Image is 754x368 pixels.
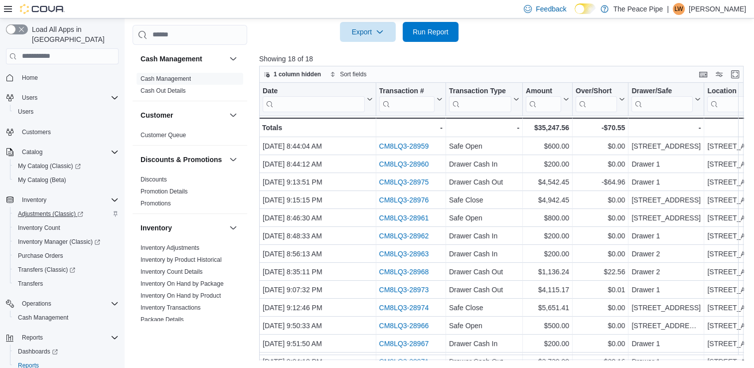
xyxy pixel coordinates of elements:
div: Date [263,86,365,96]
div: Transaction Type [449,86,511,96]
button: Reports [2,331,123,345]
a: Cash Management [14,312,72,324]
a: Package Details [141,316,184,323]
div: Over/Short [576,86,617,112]
span: Catalog [22,148,42,156]
div: Discounts & Promotions [133,174,247,213]
span: Transfers [18,280,43,288]
div: Over/Short [576,86,617,96]
span: Inventory Count [18,224,60,232]
div: $5,651.41 [526,302,569,314]
a: Transfers [14,278,47,290]
a: Discounts [141,176,167,183]
a: My Catalog (Beta) [14,174,70,186]
a: CM8LQ3-28975 [379,178,429,186]
span: Package Details [141,316,184,324]
span: Inventory [22,196,46,204]
div: Transaction Type [449,86,511,112]
a: Cash Management [141,75,191,82]
span: My Catalog (Classic) [18,162,81,170]
button: Transaction # [379,86,442,112]
a: Adjustments (Classic) [10,207,123,221]
button: Reports [18,332,47,344]
button: Users [2,91,123,105]
div: [DATE] 8:48:33 AM [263,230,373,242]
div: Drawer Cash Out [449,284,519,296]
span: Reports [22,334,43,342]
a: CM8LQ3-28976 [379,196,429,204]
p: | [667,3,669,15]
h3: Cash Management [141,54,202,64]
div: $0.00 [576,230,625,242]
a: Purchase Orders [14,250,67,262]
span: Sort fields [340,70,366,78]
span: Inventory Count [14,222,119,234]
span: Operations [18,298,119,310]
div: -$70.55 [576,122,625,134]
span: Users [22,94,37,102]
button: Users [18,92,41,104]
a: Customer Queue [141,132,186,139]
a: Dashboards [10,345,123,359]
button: Display options [713,68,725,80]
div: $0.00 [576,248,625,260]
button: Operations [18,298,55,310]
span: Customers [18,126,119,138]
div: $0.00 [576,320,625,332]
span: Inventory Manager (Classic) [14,236,119,248]
div: - [449,122,519,134]
div: -$28.16 [576,356,625,368]
div: [STREET_ADDRESS][PERSON_NAME] [631,320,701,332]
div: -$64.96 [576,176,625,188]
button: Inventory Count [10,221,123,235]
span: Transfers (Classic) [18,266,75,274]
div: Drawer 1 [631,158,701,170]
div: Drawer Cash In [449,338,519,350]
span: Transfers [14,278,119,290]
div: [DATE] 8:35:11 PM [263,266,373,278]
div: $3,739.99 [526,356,569,368]
h3: Customer [141,110,173,120]
div: $0.00 [576,302,625,314]
span: Promotion Details [141,187,188,195]
span: Purchase Orders [18,252,63,260]
button: Transfers [10,277,123,291]
button: Inventory [227,222,239,234]
div: Safe Close [449,302,519,314]
div: [DATE] 9:13:51 PM [263,176,373,188]
div: Drawer Cash Out [449,176,519,188]
span: Users [14,106,119,118]
div: $600.00 [526,140,569,152]
img: Cova [20,4,65,14]
span: Cash Out Details [141,87,186,95]
div: $1,136.24 [526,266,569,278]
p: The Peace Pipe [613,3,663,15]
div: Amount [526,86,561,112]
span: Run Report [413,27,449,37]
a: Home [18,72,42,84]
span: Catalog [18,146,119,158]
div: [DATE] 8:46:30 AM [263,212,373,224]
span: Operations [22,300,51,308]
a: Transfers (Classic) [14,264,79,276]
span: Dashboards [14,346,119,358]
span: Cash Management [141,75,191,83]
div: $200.00 [526,230,569,242]
div: Amount [526,86,561,96]
input: Dark Mode [575,3,596,14]
span: Inventory [18,194,119,206]
span: Cash Management [14,312,119,324]
a: Inventory Count [14,222,64,234]
a: My Catalog (Classic) [10,159,123,173]
span: Inventory On Hand by Package [141,280,224,288]
a: Inventory Manager (Classic) [10,235,123,249]
div: $4,542.45 [526,176,569,188]
span: LW [674,3,683,15]
a: Cash Out Details [141,87,186,94]
div: Date [263,86,365,112]
span: My Catalog (Beta) [14,174,119,186]
span: Inventory Manager (Classic) [18,238,100,246]
button: Customers [2,125,123,139]
button: Date [263,86,373,112]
